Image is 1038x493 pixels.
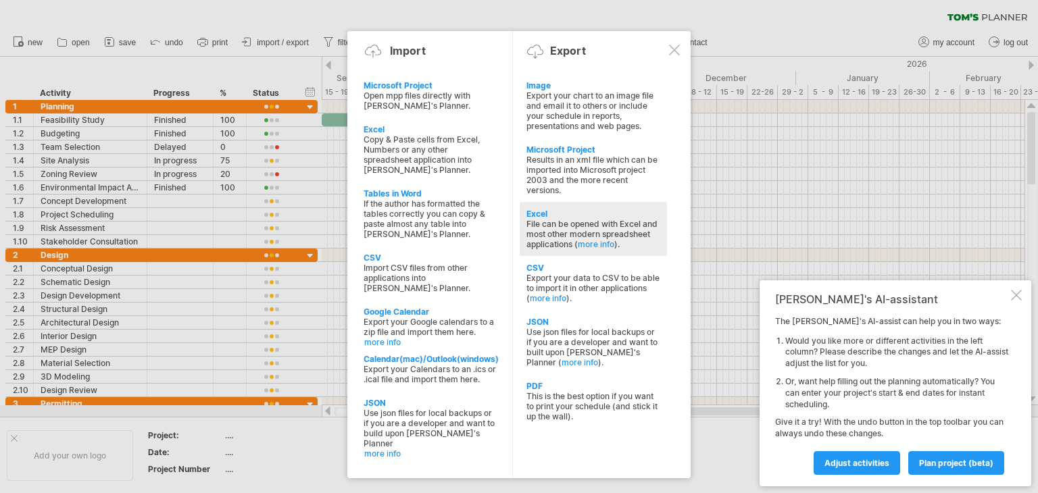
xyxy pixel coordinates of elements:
span: plan project (beta) [919,458,993,468]
a: more info [562,357,598,367]
div: Export [550,44,586,57]
a: more info [530,293,566,303]
div: Export your data to CSV to be able to import it in other applications ( ). [526,273,660,303]
a: plan project (beta) [908,451,1004,475]
div: Results in an xml file which can be imported into Microsoft project 2003 and the more recent vers... [526,155,660,195]
div: The [PERSON_NAME]'s AI-assist can help you in two ways: Give it a try! With the undo button in th... [775,316,1008,474]
div: [PERSON_NAME]'s AI-assistant [775,292,1008,306]
a: Adjust activities [814,451,900,475]
div: Microsoft Project [526,145,660,155]
div: PDF [526,381,660,391]
div: File can be opened with Excel and most other modern spreadsheet applications ( ). [526,219,660,249]
a: more info [364,448,498,459]
div: Tables in Word [364,188,497,199]
div: If the author has formatted the tables correctly you can copy & paste almost any table into [PERS... [364,199,497,239]
div: Import [390,44,426,57]
div: Use json files for local backups or if you are a developer and want to built upon [PERSON_NAME]'s... [526,327,660,367]
div: JSON [526,317,660,327]
div: Excel [364,124,497,134]
div: This is the best option if you want to print your schedule (and stick it up the wall). [526,391,660,421]
li: Would you like more or different activities in the left column? Please describe the changes and l... [785,336,1008,369]
span: Adjust activities [824,458,889,468]
div: Image [526,80,660,90]
li: Or, want help filling out the planning automatically? You can enter your project's start & end da... [785,376,1008,410]
a: more info [578,239,614,249]
div: CSV [526,263,660,273]
div: Export your chart to an image file and email it to others or include your schedule in reports, pr... [526,90,660,131]
a: more info [364,337,498,347]
div: Excel [526,209,660,219]
div: Copy & Paste cells from Excel, Numbers or any other spreadsheet application into [PERSON_NAME]'s ... [364,134,497,175]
